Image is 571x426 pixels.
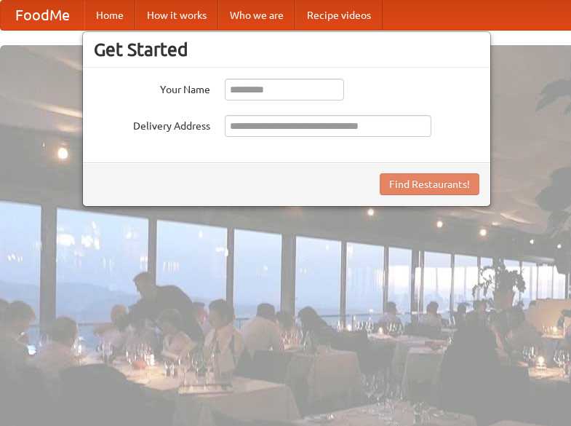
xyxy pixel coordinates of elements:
[218,1,295,30] a: Who we are
[295,1,383,30] a: Recipe videos
[94,39,479,60] h3: Get Started
[135,1,218,30] a: How it works
[380,173,479,195] button: Find Restaurants!
[84,1,135,30] a: Home
[94,79,210,97] label: Your Name
[94,115,210,133] label: Delivery Address
[1,1,84,30] a: FoodMe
